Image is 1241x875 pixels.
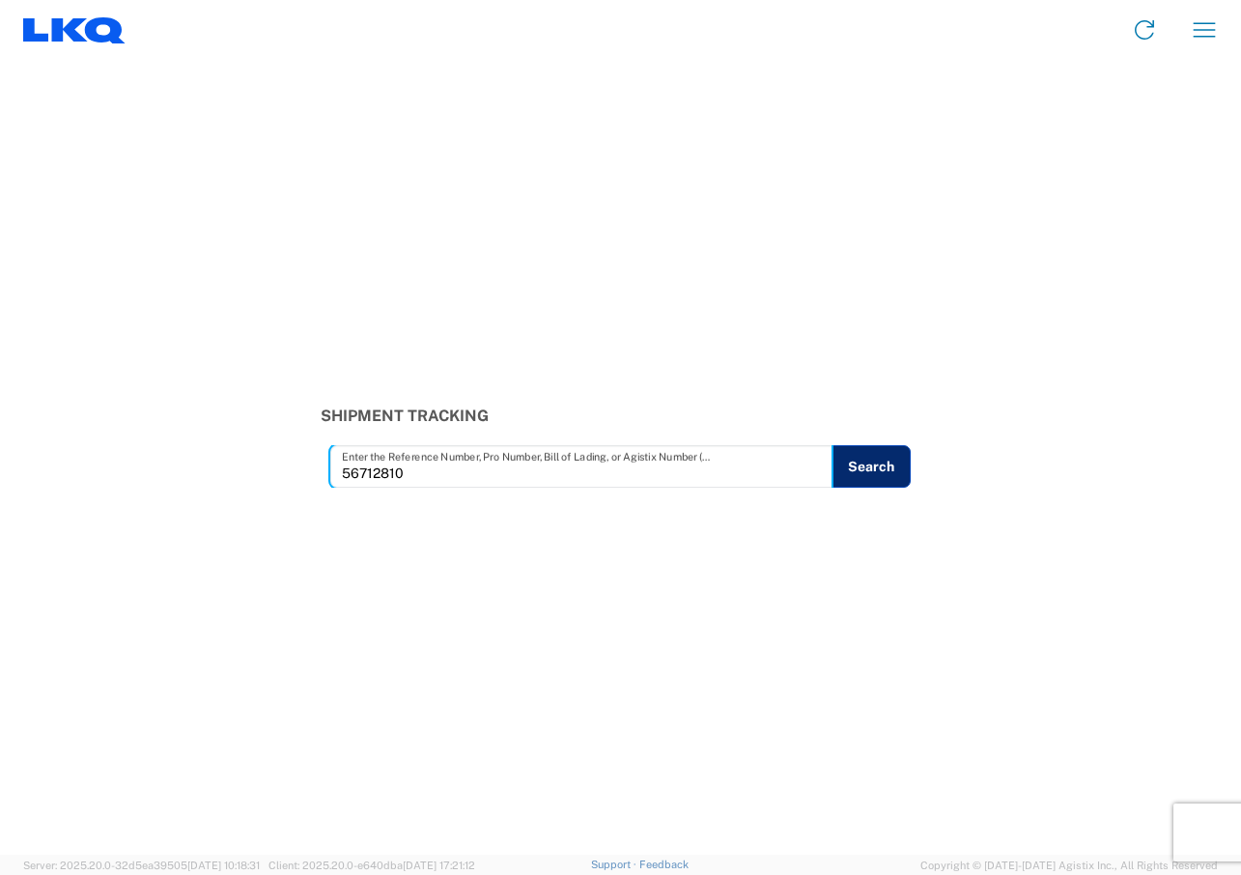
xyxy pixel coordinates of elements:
span: [DATE] 17:21:12 [403,860,475,871]
button: Search [832,445,911,488]
span: Copyright © [DATE]-[DATE] Agistix Inc., All Rights Reserved [920,857,1218,874]
h3: Shipment Tracking [321,407,921,425]
span: [DATE] 10:18:31 [187,860,260,871]
span: Client: 2025.20.0-e640dba [268,860,475,871]
span: Server: 2025.20.0-32d5ea39505 [23,860,260,871]
a: Support [591,859,639,870]
a: Feedback [639,859,689,870]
